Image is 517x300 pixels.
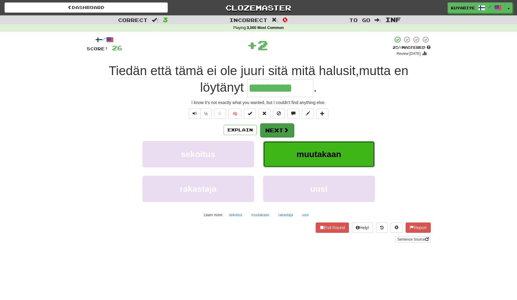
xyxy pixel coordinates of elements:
span: / [488,5,491,9]
span: 25 % [393,45,402,50]
button: uusi [299,210,312,219]
button: Reset to 0% Mastered (alt+r) [258,109,270,119]
button: Set this sentence to 100% Mastered (alt+m) [244,109,256,119]
span: Incorrect [229,17,267,23]
span: että [151,64,172,78]
span: halusit [319,64,356,78]
span: : [375,17,381,23]
button: sekoitus [142,141,254,167]
button: Next [260,123,294,137]
button: sekoitus [226,210,246,219]
div: Text-to-speech controls [187,109,212,119]
button: End Round [316,223,349,233]
a: Sentence Source [395,236,430,243]
span: sekoitus [181,150,215,159]
span: , [109,64,408,95]
span: en [394,64,408,78]
span: mitä [291,64,315,78]
span: : [272,17,278,23]
span: uusi [310,184,328,194]
button: rakastaja [142,176,254,202]
button: Discuss sentence (alt+u) [287,109,299,119]
button: Round history (alt+y) [376,223,388,233]
button: uusi [263,176,375,202]
button: Report [406,223,430,233]
span: juuri [241,64,264,78]
span: 2 [257,37,268,52]
span: tämä [175,64,203,78]
span: rakastaja [180,184,216,194]
button: Play sentence audio (ctl+space) [189,109,201,119]
span: To go [349,17,370,23]
span: kuyabiye [451,5,475,11]
a: Dashboard [5,2,168,13]
span: 0 [282,16,288,23]
span: ei [207,64,217,78]
div: I know it's not exactly what you wanted, but I couldn't find anything else. [87,99,431,106]
span: Tiedän [109,64,147,78]
span: 26 [112,44,122,52]
span: mutta [359,64,391,78]
button: Ignore sentence (alt+i) [273,109,285,119]
button: Edit sentence (alt+d) [302,109,314,119]
button: Help! [352,223,373,233]
button: Favorite sentence (alt+f) [214,109,226,119]
small: Review: [DATE] [397,52,421,56]
span: 3 [163,16,168,23]
button: muutakaan [263,141,375,167]
span: sitä [268,64,288,78]
span: . [313,80,317,94]
span: muutakaan [297,150,341,159]
a: Clozemaster [177,2,340,13]
button: Add to collection (alt+a) [316,109,328,119]
small: Learn more: [204,213,223,217]
div: / [87,36,122,43]
span: löytänyt [200,80,244,95]
span: : [152,17,158,23]
span: Inf [385,16,401,23]
button: rakastaja [275,210,296,219]
button: Explain [224,125,257,135]
span: Score: [87,46,108,51]
button: ½ [200,109,212,119]
a: kuyabiye / [448,2,505,13]
div: Mastered [393,45,431,50]
span: + [247,36,257,54]
button: muutakaan [248,210,273,219]
span: Correct [118,17,148,23]
button: 🧠 [228,109,241,119]
strong: 3,000 Most Common [247,26,284,30]
span: ole [220,64,237,78]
